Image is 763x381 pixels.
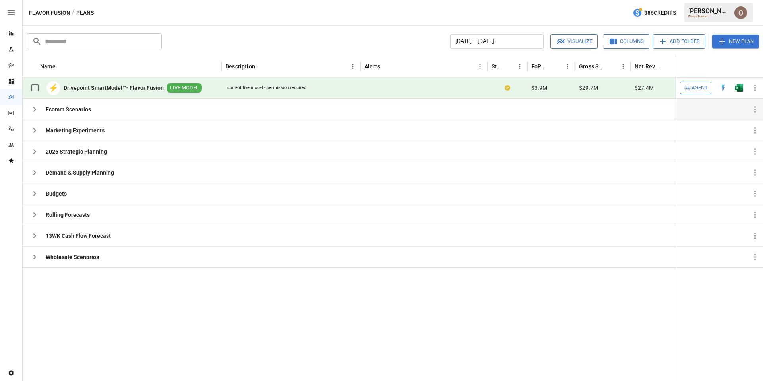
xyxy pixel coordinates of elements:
button: New Plan [712,35,759,48]
button: Add Folder [653,34,705,49]
button: Sort [551,61,562,72]
button: Description column menu [347,61,358,72]
button: Sort [56,61,68,72]
div: Your plan has changes in Excel that are not reflected in the Drivepoint Data Warehouse, select "S... [505,84,510,92]
b: Ecomm Scenarios [46,105,91,113]
div: Name [40,63,56,70]
button: Flavor Fusion [29,8,70,18]
span: $3.9M [531,84,547,92]
span: $29.7M [579,84,598,92]
b: 2026 Strategic Planning [46,148,107,156]
div: Open in Excel [735,84,743,92]
div: / [72,8,75,18]
span: LIVE MODEL [167,84,202,92]
b: Wholesale Scenarios [46,253,99,261]
span: $27.4M [635,84,654,92]
div: Net Revenue [635,63,661,70]
b: Marketing Experiments [46,126,105,134]
b: Drivepoint SmartModel™- Flavor Fusion [64,84,164,92]
img: excel-icon.76473adf.svg [735,84,743,92]
button: Agent [680,82,711,94]
div: EoP Cash [531,63,550,70]
button: Sort [256,61,267,72]
b: 13WK Cash Flow Forecast [46,232,111,240]
div: Alerts [364,63,380,70]
button: Oleksii Flok [730,2,752,24]
img: Oleksii Flok [734,6,747,19]
span: Agent [691,84,708,93]
div: [PERSON_NAME] [688,7,730,15]
span: 386 Credits [644,8,676,18]
div: Open in Quick Edit [719,84,727,92]
button: Alerts column menu [474,61,486,72]
button: Gross Sales column menu [618,61,629,72]
img: quick-edit-flash.b8aec18c.svg [719,84,727,92]
button: Visualize [550,34,598,49]
button: Sort [606,61,618,72]
div: Flavor Fusion [688,15,730,18]
div: Description [225,63,255,70]
b: Budgets [46,190,67,198]
div: ⚡ [46,81,60,95]
button: Net Revenue column menu [673,61,684,72]
div: Gross Sales [579,63,606,70]
b: Rolling Forecasts [46,211,90,219]
div: Status [492,63,502,70]
button: [DATE] – [DATE] [450,34,544,49]
button: 386Credits [629,6,679,20]
button: Sort [381,61,392,72]
button: Sort [752,61,763,72]
div: current live model - permission required [227,85,306,91]
b: Demand & Supply Planning [46,169,114,177]
button: Sort [503,61,514,72]
button: Status column menu [514,61,525,72]
button: Sort [662,61,673,72]
button: Columns [603,34,649,49]
button: EoP Cash column menu [562,61,573,72]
